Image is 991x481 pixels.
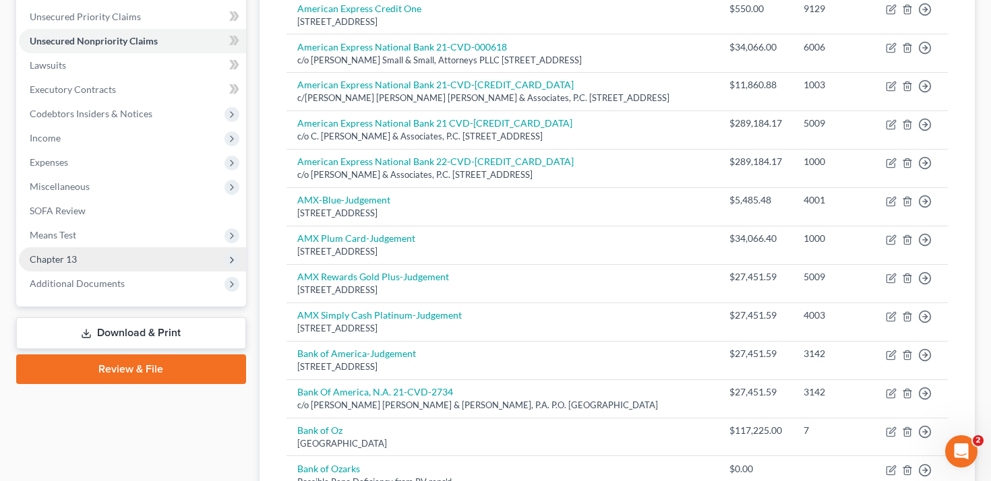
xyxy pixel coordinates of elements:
[804,117,864,130] div: 5009
[973,435,984,446] span: 2
[30,108,152,119] span: Codebtors Insiders & Notices
[30,278,125,289] span: Additional Documents
[804,270,864,284] div: 5009
[297,54,709,67] div: c/o [PERSON_NAME] Small & Small, Attorneys PLLC [STREET_ADDRESS]
[729,40,782,54] div: $34,066.00
[729,270,782,284] div: $27,451.59
[729,347,782,360] div: $27,451.59
[297,348,416,359] a: Bank of America-Judgement
[297,207,709,220] div: [STREET_ADDRESS]
[297,117,572,129] a: American Express National Bank 21 CVD-[CREDIT_CARD_DATA]
[30,59,66,71] span: Lawsuits
[297,437,709,450] div: [GEOGRAPHIC_DATA]
[804,309,864,322] div: 4003
[297,360,709,373] div: [STREET_ADDRESS]
[804,155,864,168] div: 1000
[19,5,246,29] a: Unsecured Priority Claims
[297,245,709,258] div: [STREET_ADDRESS]
[30,84,116,95] span: Executory Contracts
[19,199,246,223] a: SOFA Review
[804,424,864,437] div: 7
[945,435,978,468] iframe: Intercom live chat
[16,317,246,349] a: Download & Print
[297,424,342,436] a: Bank of Oz
[19,29,246,53] a: Unsecured Nonpriority Claims
[297,322,709,335] div: [STREET_ADDRESS]
[16,354,246,384] a: Review & File
[30,253,77,265] span: Chapter 13
[804,2,864,15] div: 9129
[19,53,246,77] a: Lawsuits
[297,399,709,412] div: c/o [PERSON_NAME] [PERSON_NAME] & [PERSON_NAME], P.A. P.O. [GEOGRAPHIC_DATA]
[30,132,61,143] span: Income
[729,2,782,15] div: $550.00
[297,130,709,143] div: c/o C. [PERSON_NAME] & Associates, P.C. [STREET_ADDRESS]
[297,386,453,397] a: Bank Of America, N.A. 21-CVD-2734
[804,78,864,92] div: 1003
[804,347,864,360] div: 3142
[729,78,782,92] div: $11,860.88
[729,424,782,437] div: $117,225.00
[30,35,158,46] span: Unsecured Nonpriority Claims
[297,284,709,296] div: [STREET_ADDRESS]
[30,205,86,216] span: SOFA Review
[30,229,76,241] span: Means Test
[30,156,68,168] span: Expenses
[297,3,421,14] a: American Express Credit One
[297,463,360,474] a: Bank of Ozarks
[804,232,864,245] div: 1000
[297,194,390,205] a: AMX-Blue-Judgement
[297,41,507,53] a: American Express National Bank 21-CVD-000618
[297,232,415,244] a: AMX Plum Card-Judgement
[804,193,864,207] div: 4001
[729,117,782,130] div: $289,184.17
[729,232,782,245] div: $34,066.40
[729,385,782,399] div: $27,451.59
[30,11,141,22] span: Unsecured Priority Claims
[297,79,574,90] a: American Express National Bank 21-CVD-[CREDIT_CARD_DATA]
[297,15,709,28] div: [STREET_ADDRESS]
[729,309,782,322] div: $27,451.59
[804,40,864,54] div: 6006
[297,271,449,282] a: AMX Rewards Gold Plus-Judgement
[297,92,709,104] div: c/[PERSON_NAME] [PERSON_NAME] [PERSON_NAME] & Associates, P.C. [STREET_ADDRESS]
[297,168,709,181] div: c/o [PERSON_NAME] & Associates, P.C. [STREET_ADDRESS]
[297,309,462,321] a: AMX Simply Cash Platinum-Judgement
[297,156,574,167] a: American Express National Bank 22-CVD-[CREDIT_CARD_DATA]
[19,77,246,102] a: Executory Contracts
[729,462,782,476] div: $0.00
[729,193,782,207] div: $5,485.48
[729,155,782,168] div: $289,184.17
[804,385,864,399] div: 3142
[30,181,90,192] span: Miscellaneous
